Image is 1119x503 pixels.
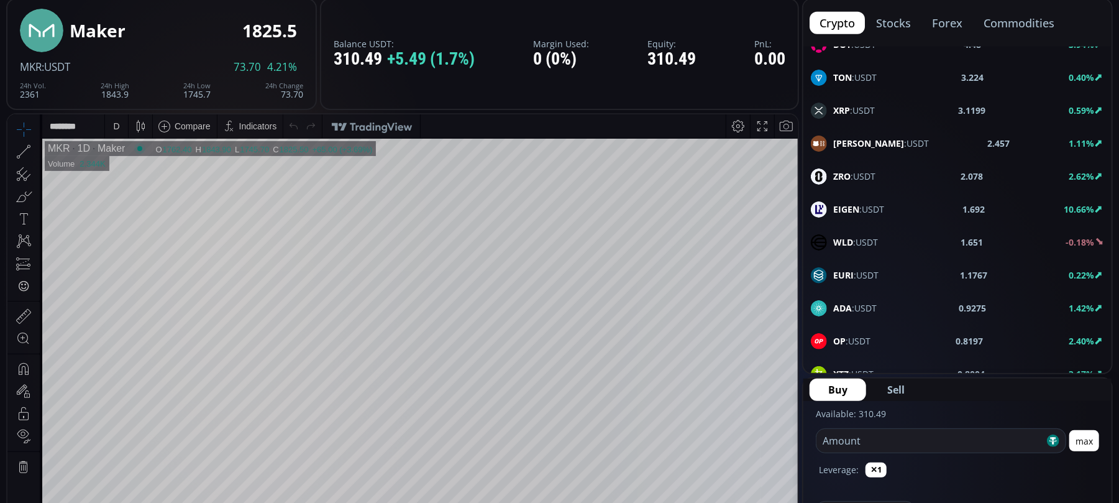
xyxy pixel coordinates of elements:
[63,29,83,40] div: 1D
[42,60,70,74] span: :USDT
[866,12,921,34] button: stocks
[833,236,853,248] b: WLD
[866,463,887,478] button: ✕1
[819,463,859,476] label: Leverage:
[194,30,224,40] div: 1843.90
[833,302,852,314] b: ADA
[101,82,129,99] div: 1843.9
[83,29,117,40] div: Maker
[20,82,46,99] div: 2361
[101,82,129,90] div: 24h High
[242,21,297,40] div: 1825.5
[11,166,21,178] div: 
[828,382,847,397] span: Buy
[267,62,297,73] span: 4.21%
[833,170,851,182] b: ZRO
[833,72,852,83] b: TON
[272,30,301,40] div: 1825.50
[106,7,112,17] div: D
[334,39,475,48] label: Balance USDT:
[922,12,972,34] button: forex
[29,464,34,481] div: Hide Drawings Toolbar
[833,335,870,348] span: :USDT
[232,30,262,40] div: 1745.70
[974,12,1064,34] button: commodities
[833,269,854,281] b: EURI
[962,71,984,84] b: 3.224
[960,269,987,282] b: 1.1767
[958,104,985,117] b: 3.1199
[533,39,589,48] label: Margin Used:
[1066,236,1094,248] b: -0.18%
[1069,302,1094,314] b: 1.42%
[647,39,696,48] label: Equity:
[961,236,983,249] b: 1.651
[20,60,42,74] span: MKR
[265,30,272,40] div: C
[963,203,985,216] b: 1.692
[232,7,270,17] div: Indicators
[833,71,877,84] span: :USDT
[334,50,475,69] div: 310.49
[833,203,884,216] span: :USDT
[1069,430,1099,451] button: max
[1069,170,1094,182] b: 2.62%
[167,7,203,17] div: Compare
[533,50,589,69] div: 0 (0%)
[305,30,365,40] div: +65.00 (+3.69%)
[833,302,877,315] span: :USDT
[40,29,63,40] div: MKR
[1064,203,1094,215] b: 10.66%
[956,335,984,348] b: 0.8197
[833,368,849,380] b: XTZ
[816,408,886,420] label: Available: 310.49
[40,45,67,54] div: Volume
[72,45,98,54] div: 2.344K
[70,21,126,40] div: Maker
[833,137,929,150] span: :USDT
[754,39,785,48] label: PnL:
[833,170,875,183] span: :USDT
[833,104,875,117] span: :USDT
[20,82,46,90] div: 24h Vol.
[833,203,859,215] b: EIGEN
[148,30,155,40] div: O
[183,82,211,90] div: 24h Low
[1069,104,1094,116] b: 0.59%
[988,137,1010,150] b: 2.457
[833,269,879,282] span: :USDT
[833,367,874,381] span: :USDT
[833,236,878,249] span: :USDT
[961,170,984,183] b: 2.078
[833,137,904,149] b: [PERSON_NAME]
[155,30,185,40] div: 1762.40
[227,30,232,40] div: L
[887,382,905,397] span: Sell
[1069,269,1094,281] b: 0.22%
[810,379,866,401] button: Buy
[387,50,475,69] span: +5.49 (1.7%)
[869,379,923,401] button: Sell
[1069,335,1094,347] b: 2.40%
[188,30,194,40] div: H
[647,50,696,69] div: 310.49
[959,302,987,315] b: 0.9275
[265,82,303,90] div: 24h Change
[183,82,211,99] div: 1745.7
[234,62,261,73] span: 73.70
[1069,137,1094,149] b: 1.11%
[833,335,846,347] b: OP
[265,82,303,99] div: 73.70
[957,367,985,381] b: 0.8004
[1069,72,1094,83] b: 0.40%
[754,50,785,69] div: 0.00
[1069,368,1094,380] b: 3.17%
[833,104,850,116] b: XRP
[810,12,865,34] button: crypto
